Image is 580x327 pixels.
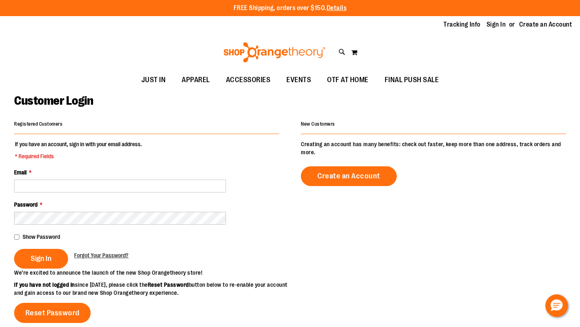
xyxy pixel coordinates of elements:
a: OTF AT HOME [319,71,377,89]
span: Forgot Your Password? [74,252,128,259]
legend: If you have an account, sign in with your email address. [14,140,143,160]
a: FINAL PUSH SALE [377,71,447,89]
a: APPAREL [174,71,218,89]
span: Customer Login [14,94,93,108]
p: FREE Shipping, orders over $150. [234,4,347,13]
span: APPAREL [182,71,210,89]
span: * Required Fields [15,152,142,160]
a: Create an Account [519,20,572,29]
img: Shop Orangetheory [222,42,327,62]
span: Create an Account [317,172,380,180]
strong: Reset Password [148,281,189,288]
p: since [DATE], please click the button below to re-enable your account and gain access to our bran... [14,281,290,297]
a: Reset Password [14,303,91,323]
span: ACCESSORIES [226,71,271,89]
p: Creating an account has many benefits: check out faster, keep more than one address, track orders... [301,140,566,156]
a: Forgot Your Password? [74,251,128,259]
span: Reset Password [25,308,80,317]
a: EVENTS [278,71,319,89]
a: Create an Account [301,166,397,186]
span: Email [14,169,27,176]
button: Sign In [14,249,68,269]
strong: If you have not logged in [14,281,75,288]
span: Show Password [23,234,60,240]
a: Tracking Info [443,20,481,29]
strong: New Customers [301,121,335,127]
button: Hello, have a question? Let’s chat. [545,294,568,317]
strong: Registered Customers [14,121,62,127]
span: Sign In [31,254,52,263]
span: EVENTS [286,71,311,89]
span: FINAL PUSH SALE [385,71,439,89]
a: Details [327,4,347,12]
a: Sign In [487,20,506,29]
p: We’re excited to announce the launch of the new Shop Orangetheory store! [14,269,290,277]
a: JUST IN [133,71,174,89]
span: OTF AT HOME [327,71,369,89]
span: JUST IN [141,71,166,89]
a: ACCESSORIES [218,71,279,89]
span: Password [14,201,37,208]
